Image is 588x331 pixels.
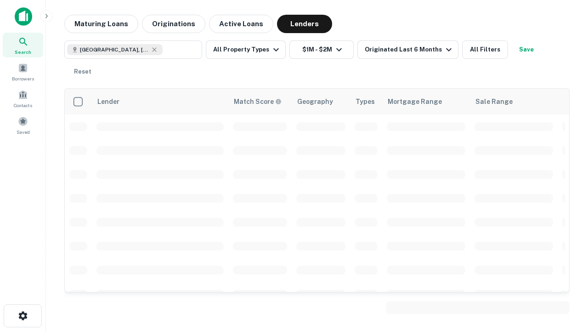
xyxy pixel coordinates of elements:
[388,96,442,107] div: Mortgage Range
[206,40,286,59] button: All Property Types
[357,40,458,59] button: Originated Last 6 Months
[3,113,43,137] a: Saved
[3,59,43,84] a: Borrowers
[15,48,31,56] span: Search
[289,40,354,59] button: $1M - $2M
[470,89,558,114] th: Sale Range
[365,44,454,55] div: Originated Last 6 Months
[382,89,470,114] th: Mortgage Range
[3,86,43,111] a: Contacts
[92,89,228,114] th: Lender
[17,128,30,136] span: Saved
[234,97,280,107] h6: Match Score
[277,15,332,33] button: Lenders
[234,97,282,107] div: Capitalize uses an advanced AI algorithm to match your search with the best lender. The match sco...
[209,15,273,33] button: Active Loans
[228,89,292,114] th: Capitalize uses an advanced AI algorithm to match your search with the best lender. The match sco...
[292,89,350,114] th: Geography
[462,40,508,59] button: All Filters
[80,46,149,54] span: [GEOGRAPHIC_DATA], [GEOGRAPHIC_DATA], [GEOGRAPHIC_DATA]
[297,96,333,107] div: Geography
[14,102,32,109] span: Contacts
[64,15,138,33] button: Maturing Loans
[356,96,375,107] div: Types
[142,15,205,33] button: Originations
[3,33,43,57] a: Search
[12,75,34,82] span: Borrowers
[68,63,97,81] button: Reset
[15,7,32,26] img: capitalize-icon.png
[542,228,588,272] iframe: Chat Widget
[475,96,513,107] div: Sale Range
[512,40,541,59] button: Save your search to get updates of matches that match your search criteria.
[97,96,119,107] div: Lender
[350,89,382,114] th: Types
